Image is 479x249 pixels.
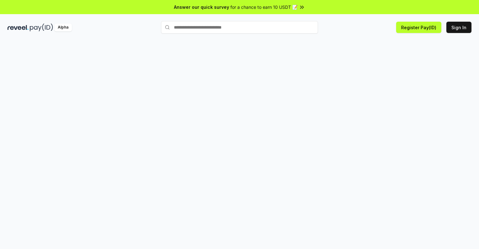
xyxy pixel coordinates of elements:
[230,4,298,10] span: for a chance to earn 10 USDT 📝
[54,24,72,31] div: Alpha
[174,4,229,10] span: Answer our quick survey
[396,22,441,33] button: Register Pay(ID)
[8,24,29,31] img: reveel_dark
[446,22,471,33] button: Sign In
[30,24,53,31] img: pay_id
